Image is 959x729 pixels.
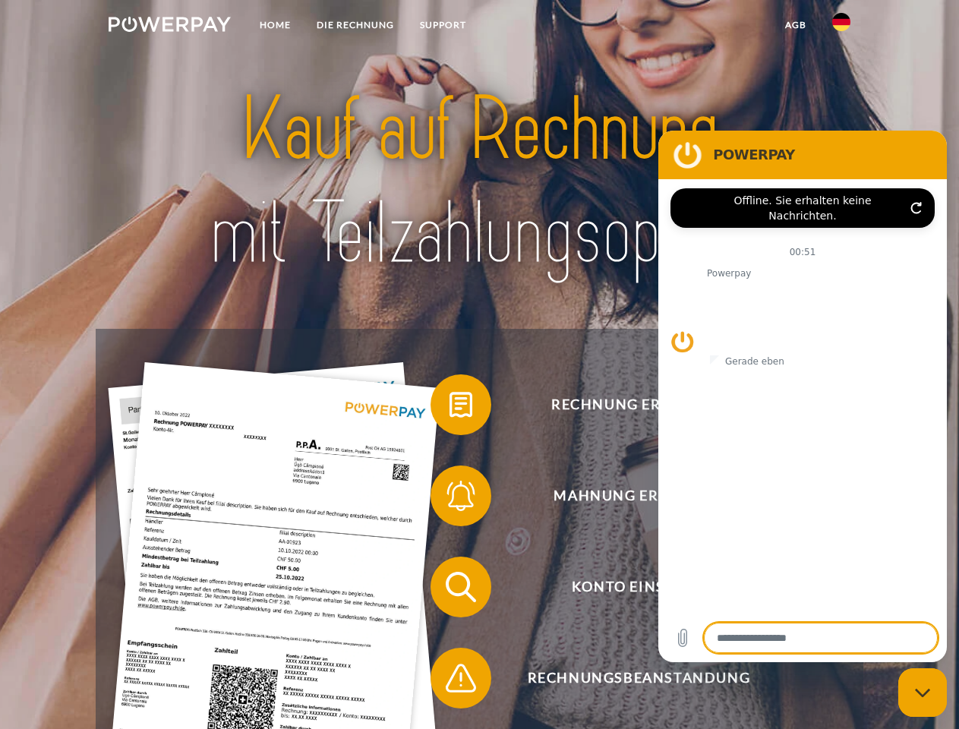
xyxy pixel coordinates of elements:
button: Konto einsehen [431,557,825,617]
a: SUPPORT [407,11,479,39]
img: logo-powerpay-white.svg [109,17,231,32]
img: title-powerpay_de.svg [145,73,814,291]
iframe: Messaging-Fenster [658,131,947,662]
span: Mahnung erhalten? [453,465,825,526]
span: Konto einsehen [453,557,825,617]
img: qb_bill.svg [442,386,480,424]
span: Rechnungsbeanstandung [453,648,825,708]
button: Rechnungsbeanstandung [431,648,825,708]
a: agb [772,11,819,39]
span: Rechnung erhalten? [453,374,825,435]
iframe: Schaltfläche zum Öffnen des Messaging-Fensters; Konversation läuft [898,668,947,717]
img: qb_search.svg [442,568,480,606]
button: Mahnung erhalten? [431,465,825,526]
img: qb_warning.svg [442,659,480,697]
button: Rechnung erhalten? [431,374,825,435]
a: Home [247,11,304,39]
img: de [832,13,850,31]
a: DIE RECHNUNG [304,11,407,39]
img: qb_bell.svg [442,477,480,515]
